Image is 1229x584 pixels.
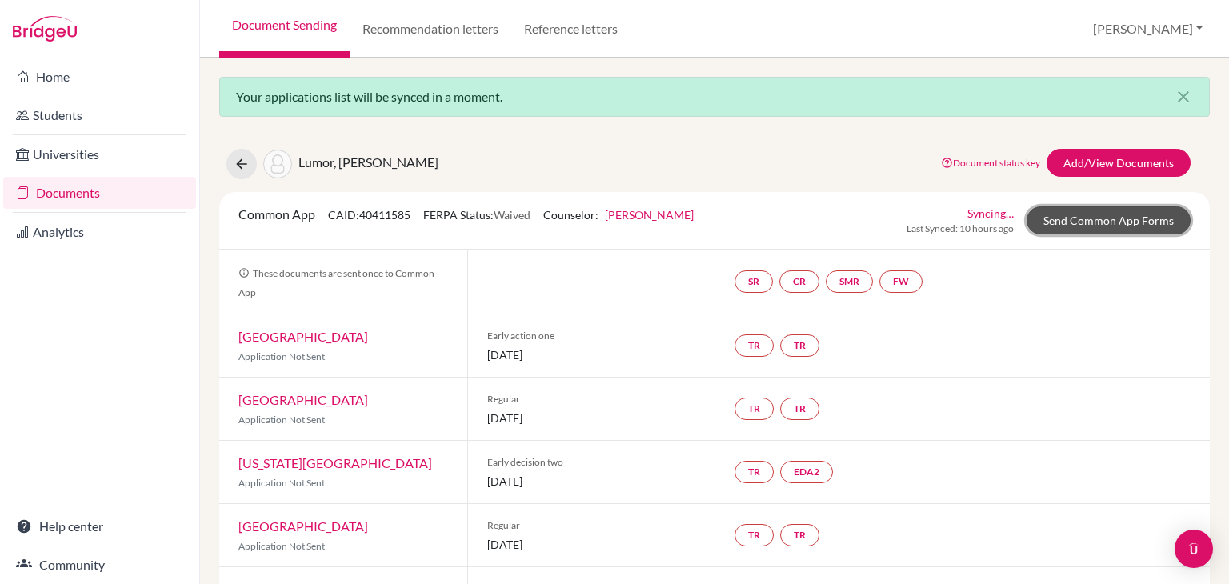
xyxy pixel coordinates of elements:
[298,154,438,170] span: Lumor, [PERSON_NAME]
[3,61,196,93] a: Home
[780,461,833,483] a: EDA2
[487,455,696,470] span: Early decision two
[487,329,696,343] span: Early action one
[238,455,432,470] a: [US_STATE][GEOGRAPHIC_DATA]
[487,536,696,553] span: [DATE]
[1047,149,1191,177] a: Add/View Documents
[238,518,368,534] a: [GEOGRAPHIC_DATA]
[238,329,368,344] a: [GEOGRAPHIC_DATA]
[543,208,694,222] span: Counselor:
[941,157,1040,169] a: Document status key
[826,270,873,293] a: SMR
[1086,14,1210,44] button: [PERSON_NAME]
[735,524,774,546] a: TR
[423,208,530,222] span: FERPA Status:
[487,346,696,363] span: [DATE]
[487,518,696,533] span: Regular
[238,540,325,552] span: Application Not Sent
[13,16,77,42] img: Bridge-U
[780,334,819,357] a: TR
[238,206,315,222] span: Common App
[780,398,819,420] a: TR
[238,350,325,362] span: Application Not Sent
[238,477,325,489] span: Application Not Sent
[494,208,530,222] span: Waived
[967,205,1014,222] a: Syncing…
[735,398,774,420] a: TR
[487,410,696,426] span: [DATE]
[1158,78,1209,116] button: Close
[735,270,773,293] a: SR
[907,222,1014,236] span: Last Synced: 10 hours ago
[605,208,694,222] a: [PERSON_NAME]
[3,510,196,542] a: Help center
[238,267,434,298] span: These documents are sent once to Common App
[487,392,696,406] span: Regular
[1174,87,1193,106] i: close
[1175,530,1213,568] div: Open Intercom Messenger
[879,270,923,293] a: FW
[735,461,774,483] a: TR
[779,270,819,293] a: CR
[780,524,819,546] a: TR
[238,392,368,407] a: [GEOGRAPHIC_DATA]
[1027,206,1191,234] a: Send Common App Forms
[328,208,410,222] span: CAID: 40411585
[3,216,196,248] a: Analytics
[219,77,1210,117] div: Your applications list will be synced in a moment.
[735,334,774,357] a: TR
[3,138,196,170] a: Universities
[3,99,196,131] a: Students
[487,473,696,490] span: [DATE]
[3,549,196,581] a: Community
[3,177,196,209] a: Documents
[238,414,325,426] span: Application Not Sent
